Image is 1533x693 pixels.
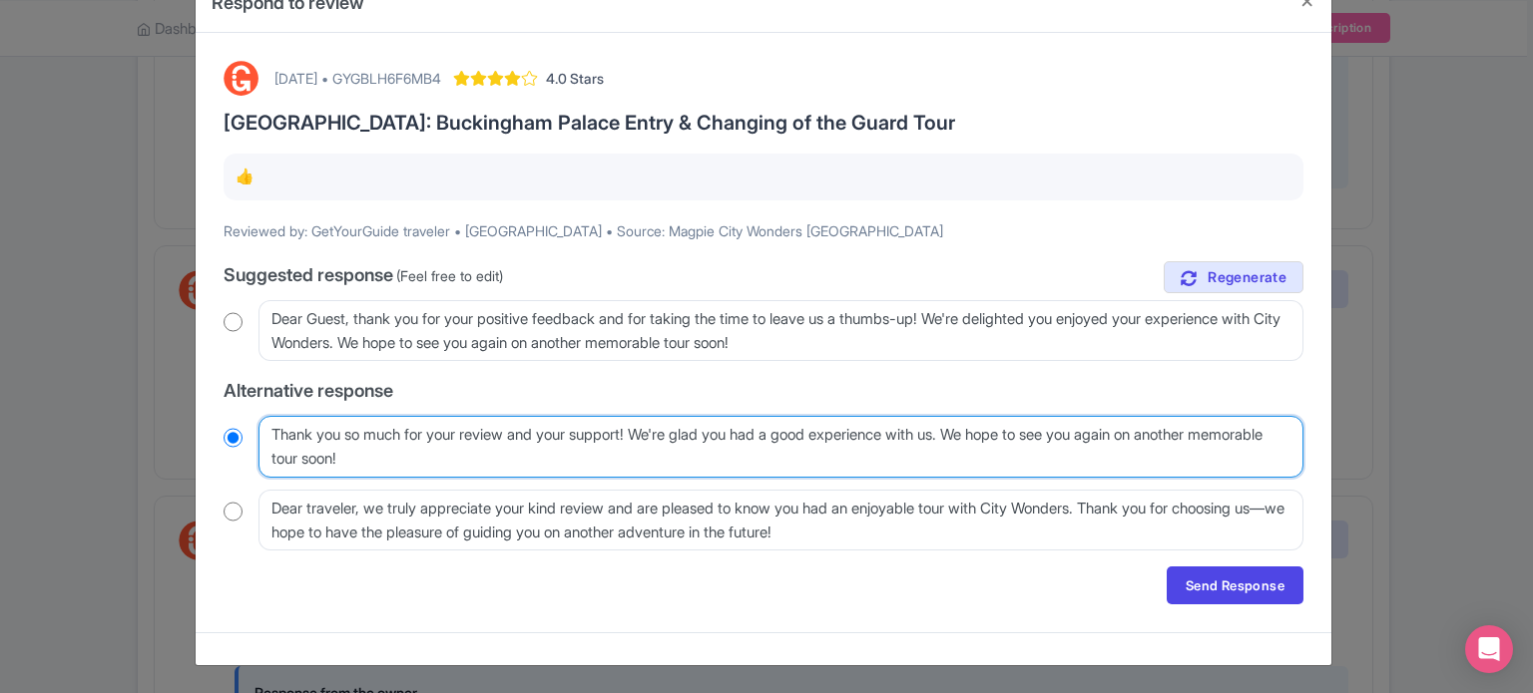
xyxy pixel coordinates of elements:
span: Suggested response [224,264,393,285]
img: GetYourGuide Logo [224,61,258,96]
textarea: Dear Guest, thank you for your positive feedback and for taking the time to leave us a thumbs-up!... [258,300,1303,362]
div: Open Intercom Messenger [1465,625,1513,673]
span: Regenerate [1208,268,1286,287]
textarea: Thank you so much for your review and your support! We're glad you had a great experience with us... [258,416,1303,478]
a: Send Response [1167,566,1303,604]
span: (Feel free to edit) [396,267,503,284]
p: Reviewed by: GetYourGuide traveler • [GEOGRAPHIC_DATA] • Source: Magpie City Wonders [GEOGRAPHIC_... [224,220,1303,241]
span: Alternative response [224,380,393,401]
textarea: Dear traveler, we truly appreciate your kind review and are pleased to know you had an enjoyable ... [258,490,1303,551]
div: [DATE] • GYGBLH6F6MB4 [274,68,441,89]
h3: [GEOGRAPHIC_DATA]: Buckingham Palace Entry & Changing of the Guard Tour [224,112,1303,134]
span: 4.0 Stars [546,68,604,89]
a: Regenerate [1164,261,1303,294]
p: 👍 [236,166,1291,188]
